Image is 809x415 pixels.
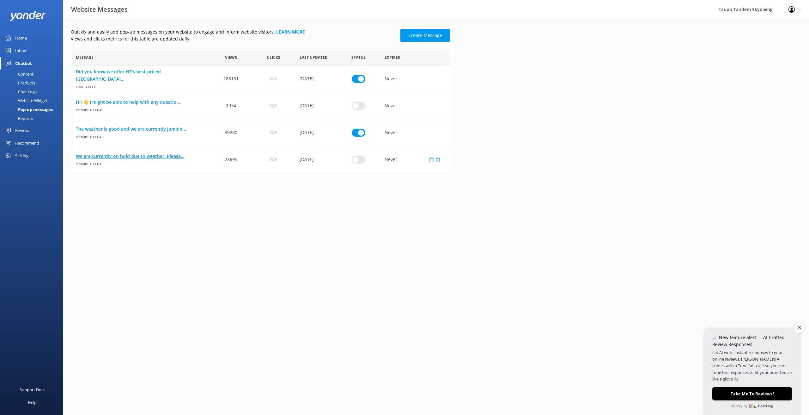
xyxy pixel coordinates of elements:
h3: Website Messages [71,4,128,15]
div: Chatbot [15,57,32,70]
div: Never [380,146,450,173]
div: 39280 [210,119,252,146]
div: Products [4,78,35,87]
span: N/A [270,102,277,109]
span: Prompt to Chat [76,160,205,166]
a: Learn more [276,29,305,35]
div: 188161 [210,65,252,92]
div: Home [15,32,27,44]
a: Create Message [400,29,450,42]
span: Status [351,54,366,60]
span: N/A [270,129,277,136]
div: 30 Jan 2025 [295,65,337,92]
a: Did you know we offer NZ's best-priced [GEOGRAPHIC_DATA]... [76,68,205,83]
span: Clicks [267,54,280,60]
span: Chat bubble [76,83,205,89]
div: Support Docs [20,383,45,396]
div: 07 May 2025 [295,92,337,119]
div: row [71,119,450,146]
span: Views [225,54,237,60]
div: Website Widget [4,96,47,105]
a: Products [4,78,63,87]
div: row [71,146,450,173]
div: grid [71,65,450,173]
div: Inbox [15,44,26,57]
div: Recommend [15,137,39,149]
div: Reports [4,114,33,123]
a: Reports [4,114,63,123]
div: Help [28,396,37,409]
a: Pop-up messages [4,105,63,114]
a: We are currently on hold due to weather. Please... [76,153,205,160]
div: Never [380,65,450,92]
p: Views and clicks metrics for this table are updated daily. [71,35,397,42]
div: Pop-up messages [4,105,53,114]
div: 25 Sep 2025 [295,146,337,173]
span: Expires [385,54,400,60]
span: Prompt to Chat [76,133,205,139]
div: row [71,65,450,92]
div: 28695 [210,146,252,173]
span: Last updated [300,54,328,60]
div: Content [4,70,33,78]
span: Prompt to Chat [76,106,205,112]
div: Never [380,119,450,146]
div: Chat Logs [4,87,37,96]
div: Settings [15,149,30,162]
a: Hi! 👋 I might be able to help with any questio... [76,99,205,106]
p: Quickly and easily add pop-up messages on your website to engage and inform website visitors. [71,28,397,35]
a: Content [4,70,63,78]
a: The weather is good and we are currently jumpin... [76,126,205,133]
a: Chat Logs [4,87,63,96]
div: Never [380,92,450,119]
span: Message [76,54,94,60]
a: Website Widget [4,96,63,105]
div: 1974 [210,92,252,119]
span: N/A [270,156,277,163]
div: 27 Sep 2025 [295,119,337,146]
div: Reviews [15,124,30,137]
span: N/A [270,75,277,82]
img: yonder-white-logo.png [9,11,46,21]
div: row [71,92,450,119]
